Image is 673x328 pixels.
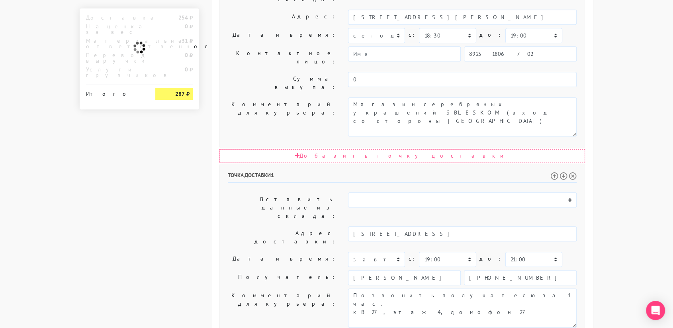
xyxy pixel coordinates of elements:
[646,301,665,320] div: Open Intercom Messenger
[222,28,342,43] label: Дата и время:
[222,10,342,25] label: Адрес:
[132,40,147,55] img: ajax-loader.gif
[464,270,577,285] input: Телефон
[348,46,461,61] input: Имя
[479,252,502,266] label: до:
[222,252,342,267] label: Дата и время:
[228,172,577,183] h6: Точка доставки
[80,15,149,20] div: Доставка
[222,97,342,136] label: Комментарий для курьера:
[178,14,188,21] strong: 254
[222,270,342,285] label: Получатель:
[222,288,342,328] label: Комментарий для курьера:
[80,52,149,63] div: Перевод выручки
[222,226,342,249] label: Адрес доставки:
[408,28,416,42] label: c:
[80,24,149,35] div: Наценка за вес
[222,72,342,94] label: Сумма выкупа:
[348,270,461,285] input: Имя
[479,28,502,42] label: до:
[222,46,342,69] label: Контактное лицо:
[86,88,143,97] div: Итого
[222,192,342,223] label: Вставить данные из склада:
[271,172,274,179] span: 1
[80,38,149,49] div: Материальная ответственность
[219,149,585,162] div: Добавить точку доставки
[175,90,185,97] strong: 287
[80,67,149,78] div: Услуги грузчиков
[408,252,416,266] label: c:
[348,288,577,328] textarea: Позвонить получателю за 1 час.
[464,46,577,61] input: Телефон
